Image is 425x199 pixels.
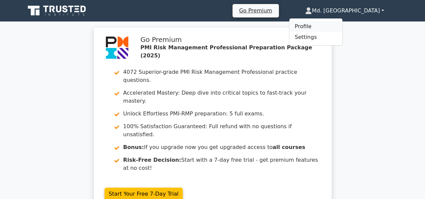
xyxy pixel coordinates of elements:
[289,21,342,32] a: Profile
[289,4,400,17] a: Md. [GEOGRAPHIC_DATA]
[289,18,343,46] ul: Md. [GEOGRAPHIC_DATA]
[235,6,276,15] a: Go Premium
[289,32,342,43] a: Settings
